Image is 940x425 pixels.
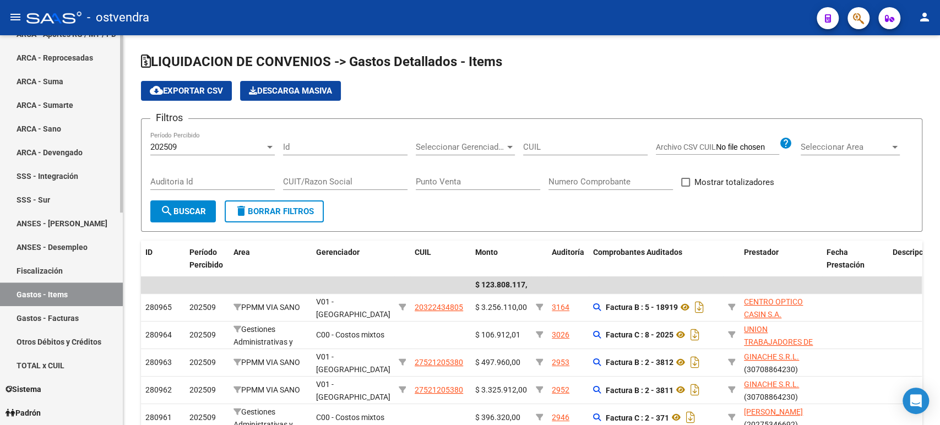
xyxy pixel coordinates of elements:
[475,330,520,339] span: $ 106.912,01
[415,303,463,312] span: 20322434805
[6,407,41,419] span: Padrón
[240,81,341,101] button: Descarga Masiva
[475,413,520,422] span: $ 396.320,00
[189,385,216,394] span: 202509
[410,241,471,277] datatable-header-cell: CUIL
[552,329,569,341] div: 3026
[606,413,669,422] strong: Factura C : 2 - 371
[316,380,390,401] span: V01 - [GEOGRAPHIC_DATA]
[744,248,779,257] span: Prestador
[475,303,527,312] span: $ 3.256.110,00
[475,280,536,289] span: $ 123.808.117,02
[189,303,216,312] span: 202509
[233,248,250,257] span: Area
[827,248,865,269] span: Fecha Prestación
[415,358,463,367] span: 27521205380
[150,84,163,97] mat-icon: cloud_download
[606,385,673,394] strong: Factura B : 2 - 3811
[744,323,818,346] div: (30531602273)
[145,248,153,257] span: ID
[249,86,332,96] span: Descarga Masiva
[716,143,779,152] input: Archivo CSV CUIL
[744,407,803,416] span: [PERSON_NAME]
[160,204,173,217] mat-icon: search
[552,356,569,369] div: 2953
[141,81,232,101] button: Exportar CSV
[779,137,792,150] mat-icon: help
[694,176,774,189] span: Mostrar totalizadores
[471,241,531,277] datatable-header-cell: Monto
[150,200,216,222] button: Buscar
[233,325,293,359] span: Gestiones Administrativas y Otros
[744,380,799,389] span: GINACHE S.R.L.
[475,385,527,394] span: $ 3.325.912,00
[235,204,248,217] mat-icon: delete
[547,241,589,277] datatable-header-cell: Auditoría
[145,413,172,422] span: 280961
[9,10,22,24] mat-icon: menu
[552,301,569,314] div: 3164
[744,352,799,361] span: GINACHE S.R.L.
[316,352,390,374] span: V01 - [GEOGRAPHIC_DATA]
[87,6,149,30] span: - ostvendra
[475,358,520,367] span: $ 497.960,00
[416,142,505,152] span: Seleccionar Gerenciador
[744,296,818,319] div: (30645398560)
[312,241,394,277] datatable-header-cell: Gerenciador
[145,303,172,312] span: 280965
[241,303,300,312] span: PPMM VIA SANO
[589,241,724,277] datatable-header-cell: Comprobantes Auditados
[150,110,188,126] h3: Filtros
[235,206,314,216] span: Borrar Filtros
[189,330,216,339] span: 202509
[6,383,41,395] span: Sistema
[801,142,890,152] span: Seleccionar Area
[744,351,818,374] div: (30708864230)
[688,353,702,371] i: Descargar documento
[903,388,929,414] div: Open Intercom Messenger
[240,81,341,101] app-download-masive: Descarga masiva de comprobantes (adjuntos)
[656,143,716,151] span: Archivo CSV CUIL
[316,330,384,339] span: C00 - Costos mixtos
[145,385,172,394] span: 280962
[316,297,390,319] span: V01 - [GEOGRAPHIC_DATA]
[552,384,569,396] div: 2952
[692,298,707,316] i: Descargar documento
[225,200,324,222] button: Borrar Filtros
[150,86,223,96] span: Exportar CSV
[593,248,682,257] span: Comprobantes Auditados
[145,358,172,367] span: 280963
[606,303,678,312] strong: Factura B : 5 - 18919
[606,358,673,367] strong: Factura B : 2 - 3812
[316,248,360,257] span: Gerenciador
[241,385,300,394] span: PPMM VIA SANO
[744,325,813,384] span: UNION TRABAJADORES DE ENTIDADES DEPORTIVAS Y CIVILES
[160,206,206,216] span: Buscar
[141,54,502,69] span: LIQUIDACION DE CONVENIOS -> Gastos Detallados - Items
[744,297,803,319] span: CENTRO OPTICO CASIN S.A.
[688,326,702,344] i: Descargar documento
[185,241,229,277] datatable-header-cell: Período Percibido
[415,248,431,257] span: CUIL
[189,358,216,367] span: 202509
[189,413,216,422] span: 202509
[552,411,569,424] div: 2946
[552,248,584,257] span: Auditoría
[822,241,888,277] datatable-header-cell: Fecha Prestación
[189,248,223,269] span: Período Percibido
[316,413,384,422] span: C00 - Costos mixtos
[688,381,702,399] i: Descargar documento
[918,10,931,24] mat-icon: person
[893,248,934,257] span: Descripción
[229,241,312,277] datatable-header-cell: Area
[744,378,818,401] div: (30708864230)
[606,330,673,339] strong: Factura C : 8 - 2025
[475,248,498,257] span: Monto
[141,241,185,277] datatable-header-cell: ID
[740,241,822,277] datatable-header-cell: Prestador
[145,330,172,339] span: 280964
[150,142,177,152] span: 202509
[415,385,463,394] span: 27521205380
[241,358,300,367] span: PPMM VIA SANO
